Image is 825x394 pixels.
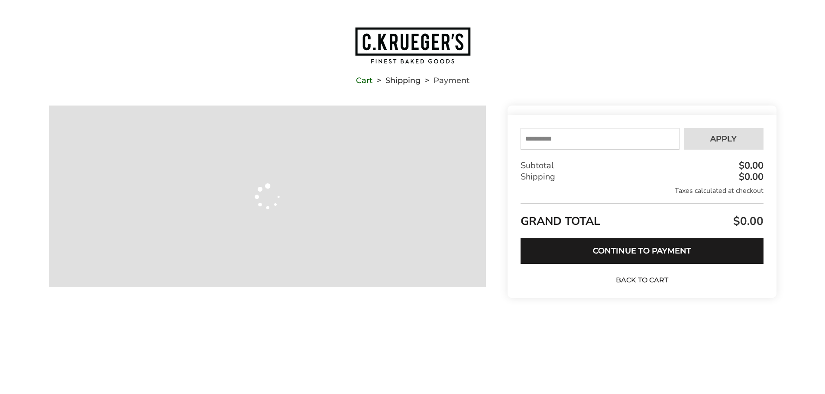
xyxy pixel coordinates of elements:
[521,186,763,195] div: Taxes calculated at checkout
[731,214,764,229] span: $0.00
[684,128,764,150] button: Apply
[49,26,776,64] a: Go to home page
[521,160,763,171] div: Subtotal
[354,26,471,64] img: C.KRUEGER'S
[737,172,764,182] div: $0.00
[521,203,763,231] div: GRAND TOTAL
[356,77,372,83] a: Cart
[737,161,764,170] div: $0.00
[710,135,737,143] span: Apply
[521,238,763,264] button: Continue to Payment
[372,77,421,83] li: Shipping
[434,77,469,83] span: Payment
[521,171,763,183] div: Shipping
[611,275,672,285] a: Back to Cart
